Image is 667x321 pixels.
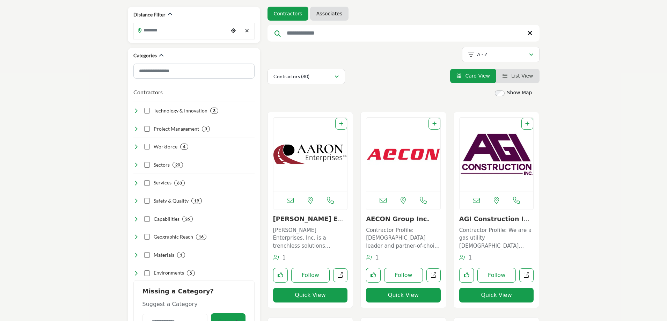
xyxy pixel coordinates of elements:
[273,254,286,262] div: Followers
[144,180,150,186] input: Select Services checkbox
[366,118,440,191] img: AECON Group Inc.
[182,216,193,222] div: 26 Results For Capabilities
[154,216,179,222] h4: Capabilities: Specialized skills and equipment for executing complex projects using advanced tech...
[525,121,529,126] a: Add To List
[273,226,348,250] p: [PERSON_NAME] Enterprises, Inc. is a trenchless solutions contractor focusing on trenchless utili...
[194,198,199,203] b: 19
[459,288,534,302] button: Quick View
[210,108,218,114] div: 3 Results For Technology & Innovation
[477,51,488,58] p: A - Z
[273,118,347,191] img: Aaron Enterprises Inc.
[375,255,379,261] span: 1
[133,11,166,18] h2: Distance Filter
[180,144,188,150] div: 4 Results For Workforce
[426,268,441,283] a: Open aecon-utilities-ltd in new tab
[154,143,177,150] h4: Workforce: Skilled, experienced, and diverse professionals dedicated to excellence in all aspects...
[459,215,534,223] h3: AGI Construction Inc.
[144,108,150,114] input: Select Technology & Innovation checkbox
[154,179,171,186] h4: Services: Comprehensive offerings for pipeline construction, maintenance, and repair across vario...
[462,47,540,62] button: A - Z
[213,108,215,113] b: 3
[469,255,472,261] span: 1
[366,225,441,250] a: Contractor Profile: [DEMOGRAPHIC_DATA] leader and partner-of-choice in construction and infrastru...
[273,225,348,250] a: [PERSON_NAME] Enterprises, Inc. is a trenchless solutions contractor focusing on trenchless utili...
[459,254,472,262] div: Followers
[267,25,540,42] input: Search Keyword
[456,73,490,79] a: View Card
[144,252,150,258] input: Select Materials checkbox
[366,268,381,283] button: Like listing
[175,162,180,167] b: 20
[519,268,534,283] a: Open agi-construction-inc in new tab
[460,118,534,191] a: Open Listing in new tab
[366,215,429,222] a: AECON Group Inc.
[333,268,347,283] a: Open aaron-enterprises-inc in new tab
[154,269,184,276] h4: Environments: Adaptability to diverse geographical, topographical, and environmental conditions f...
[384,268,423,283] button: Follow
[174,180,185,186] div: 63 Results For Services
[273,118,347,191] a: Open Listing in new tab
[144,126,150,132] input: Select Project Management checkbox
[154,107,207,114] h4: Technology & Innovation: Leveraging cutting-edge tools, systems, and processes to optimize effici...
[366,118,440,191] a: Open Listing in new tab
[196,234,206,240] div: 16 Results For Geographic Reach
[267,69,345,84] button: Contractors (80)
[154,161,170,168] h4: Sectors: Serving multiple industries, including oil & gas, water, sewer, electric power, and tele...
[154,125,199,132] h4: Project Management: Effective planning, coordination, and oversight to deliver projects on time, ...
[273,288,348,302] button: Quick View
[144,198,150,204] input: Select Safety & Quality checkbox
[180,253,182,257] b: 1
[273,73,309,80] p: Contractors (80)
[144,234,150,240] input: Select Geographic Reach checkbox
[450,69,496,83] li: Card View
[273,268,288,283] button: Like listing
[459,226,534,250] p: Contractor Profile: We are a gas utility [DEMOGRAPHIC_DATA] employing over 300 workers and servic...
[142,301,198,307] span: Suggest a Category
[459,215,530,230] a: AGI Construction Inc...
[177,181,182,185] b: 63
[511,73,533,79] span: List View
[228,23,239,38] div: Choose your current location
[465,73,490,79] span: Card View
[185,217,190,221] b: 26
[459,225,534,250] a: Contractor Profile: We are a gas utility [DEMOGRAPHIC_DATA] employing over 300 workers and servic...
[366,254,379,262] div: Followers
[133,52,157,59] h2: Categories
[154,233,193,240] h4: Geographic Reach: Extensive coverage across various regions, states, and territories to meet clie...
[366,288,441,302] button: Quick View
[144,216,150,222] input: Select Capabilities checkbox
[366,226,441,250] p: Contractor Profile: [DEMOGRAPHIC_DATA] leader and partner-of-choice in construction and infrastru...
[205,126,207,131] b: 3
[173,162,183,168] div: 20 Results For Sectors
[459,268,474,283] button: Like listing
[339,121,343,126] a: Add To List
[460,118,534,191] img: AGI Construction Inc.
[142,287,245,300] h2: Missing a Category?
[432,121,437,126] a: Add To List
[273,215,348,223] h3: Aaron Enterprises Inc.
[273,215,345,230] a: [PERSON_NAME] Enterprises In...
[282,255,286,261] span: 1
[177,252,185,258] div: 1 Results For Materials
[496,69,540,83] li: List View
[133,64,255,79] input: Search Category
[366,215,441,223] h3: AECON Group Inc.
[274,10,302,17] a: Contractors
[154,251,174,258] h4: Materials: Expertise in handling, fabricating, and installing a wide range of pipeline materials ...
[199,234,204,239] b: 16
[291,268,330,283] button: Follow
[134,23,228,37] input: Search Location
[503,73,533,79] a: View List
[191,198,202,204] div: 19 Results For Safety & Quality
[144,144,150,149] input: Select Workforce checkbox
[242,23,252,38] div: Clear search location
[133,88,163,96] button: Contractors
[144,162,150,168] input: Select Sectors checkbox
[183,144,185,149] b: 4
[507,89,532,96] label: Show Map
[154,197,189,204] h4: Safety & Quality: Unwavering commitment to ensuring the highest standards of safety, compliance, ...
[144,270,150,276] input: Select Environments checkbox
[190,271,192,276] b: 5
[477,268,516,283] button: Follow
